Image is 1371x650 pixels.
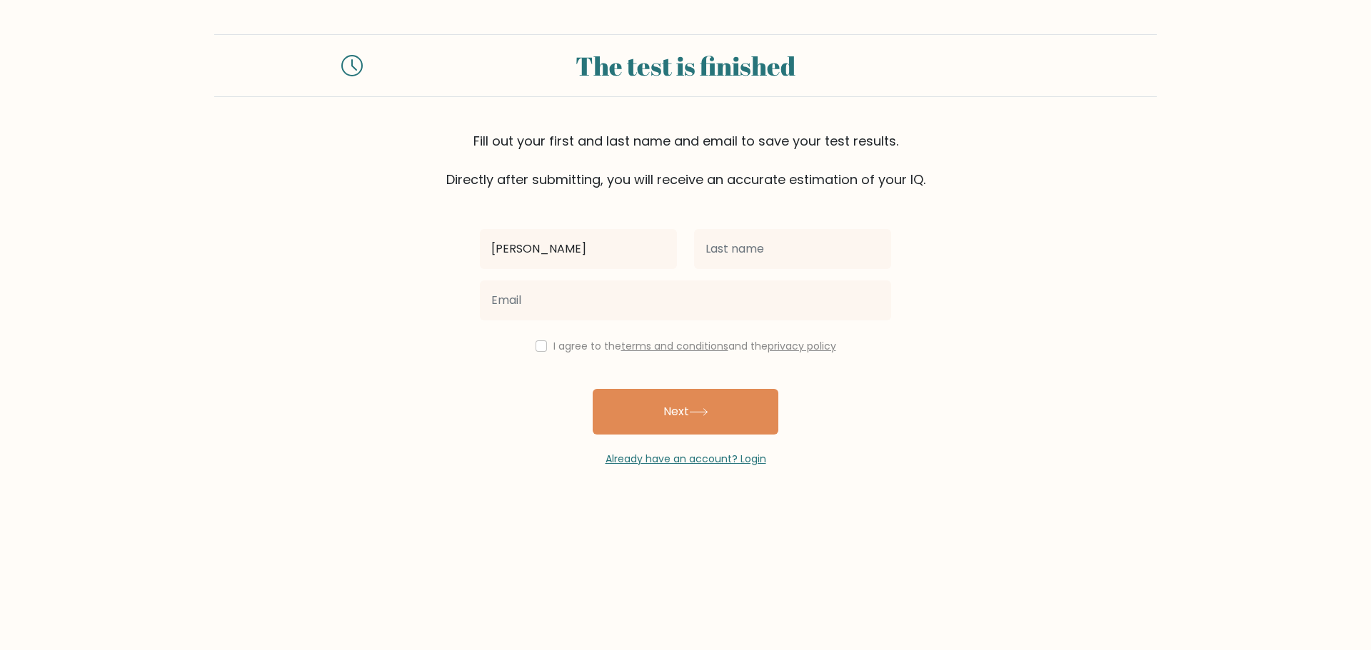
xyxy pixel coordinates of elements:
div: Fill out your first and last name and email to save your test results. Directly after submitting,... [214,131,1157,189]
a: privacy policy [768,339,836,353]
input: Last name [694,229,891,269]
input: First name [480,229,677,269]
div: The test is finished [380,46,991,85]
a: terms and conditions [621,339,728,353]
a: Already have an account? Login [606,452,766,466]
input: Email [480,280,891,320]
button: Next [593,389,778,435]
label: I agree to the and the [553,339,836,353]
